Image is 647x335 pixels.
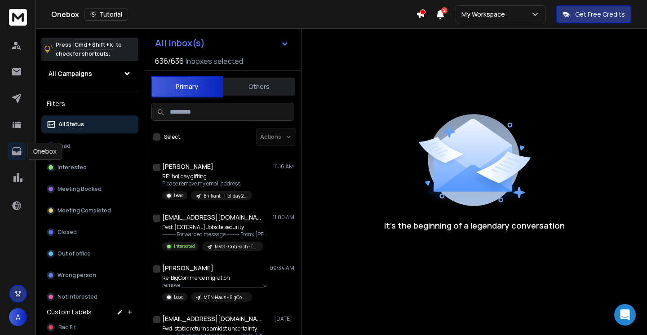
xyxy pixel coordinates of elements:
p: Not Interested [58,293,97,300]
button: Lead [41,137,138,155]
button: Closed [41,223,138,241]
button: Wrong person [41,266,138,284]
span: 2 [441,7,448,13]
button: All Inbox(s) [148,34,296,52]
button: Interested [41,159,138,176]
h1: [EMAIL_ADDRESS][DOMAIN_NAME] [162,213,261,222]
button: Tutorial [84,8,128,21]
h3: Filters [41,97,138,110]
button: A [9,308,27,326]
button: Others [223,77,295,97]
button: Get Free Credits [556,5,631,23]
div: Onebox [27,143,62,160]
h1: [EMAIL_ADDRESS][DOMAIN_NAME] [162,314,261,323]
p: Press to check for shortcuts. [56,40,122,58]
span: 636 / 636 [155,56,184,66]
p: 11:16 AM [274,163,294,170]
h1: All Inbox(s) [155,39,205,48]
h1: All Campaigns [49,69,92,78]
p: Fwd: [EXTERNAL] Jobsite security [162,224,270,231]
p: 11:00 AM [273,214,294,221]
p: Meeting Booked [58,185,102,193]
p: Lead [174,294,184,300]
span: Bad Fit [58,324,76,331]
h1: [PERSON_NAME] [162,162,213,171]
p: Get Free Credits [575,10,625,19]
button: All Status [41,115,138,133]
button: All Campaigns [41,65,138,83]
p: Lead [58,142,71,150]
p: MTN Haus - BigCommerece Users Campaign - Mid/Senior Level titles [204,294,247,301]
h1: [PERSON_NAME] [162,264,213,273]
p: Interested [174,243,195,250]
p: Meeting Completed [58,207,111,214]
button: Not Interested [41,288,138,306]
p: Please remove my email address [162,180,252,187]
p: Wrong person [58,272,96,279]
label: Select [164,133,180,141]
p: [DATE] [274,315,294,322]
p: 09:34 AM [270,264,294,272]
p: Brilliant - Holiday 2025 - Open Tech and Open Finance - Version A [204,193,247,199]
div: Onebox [51,8,416,21]
p: RE: holiday gifting [162,173,252,180]
p: My Workspace [461,10,509,19]
p: Closed [58,229,77,236]
h3: Custom Labels [47,308,92,317]
p: remove ________________________________ From: Web [PERSON_NAME] [162,282,270,289]
p: Lead [174,192,184,199]
div: Open Intercom Messenger [614,304,636,326]
button: Primary [151,76,223,97]
button: Meeting Completed [41,202,138,220]
p: Interested [58,164,87,171]
p: All Status [58,121,84,128]
button: Meeting Booked [41,180,138,198]
h3: Inboxes selected [186,56,243,66]
p: ---------- Forwarded message --------- From: [PERSON_NAME] [162,231,270,238]
p: It’s the beginning of a legendary conversation [384,219,565,232]
p: MVG - Outreach - [GEOGRAPHIC_DATA] [215,243,258,250]
button: Out of office [41,245,138,263]
p: Re: BigCommerce migration [162,274,270,282]
p: Out of office [58,250,91,257]
span: Cmd + Shift + k [73,40,114,50]
p: Fwd: stable returns amidst uncertainty [162,325,270,332]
